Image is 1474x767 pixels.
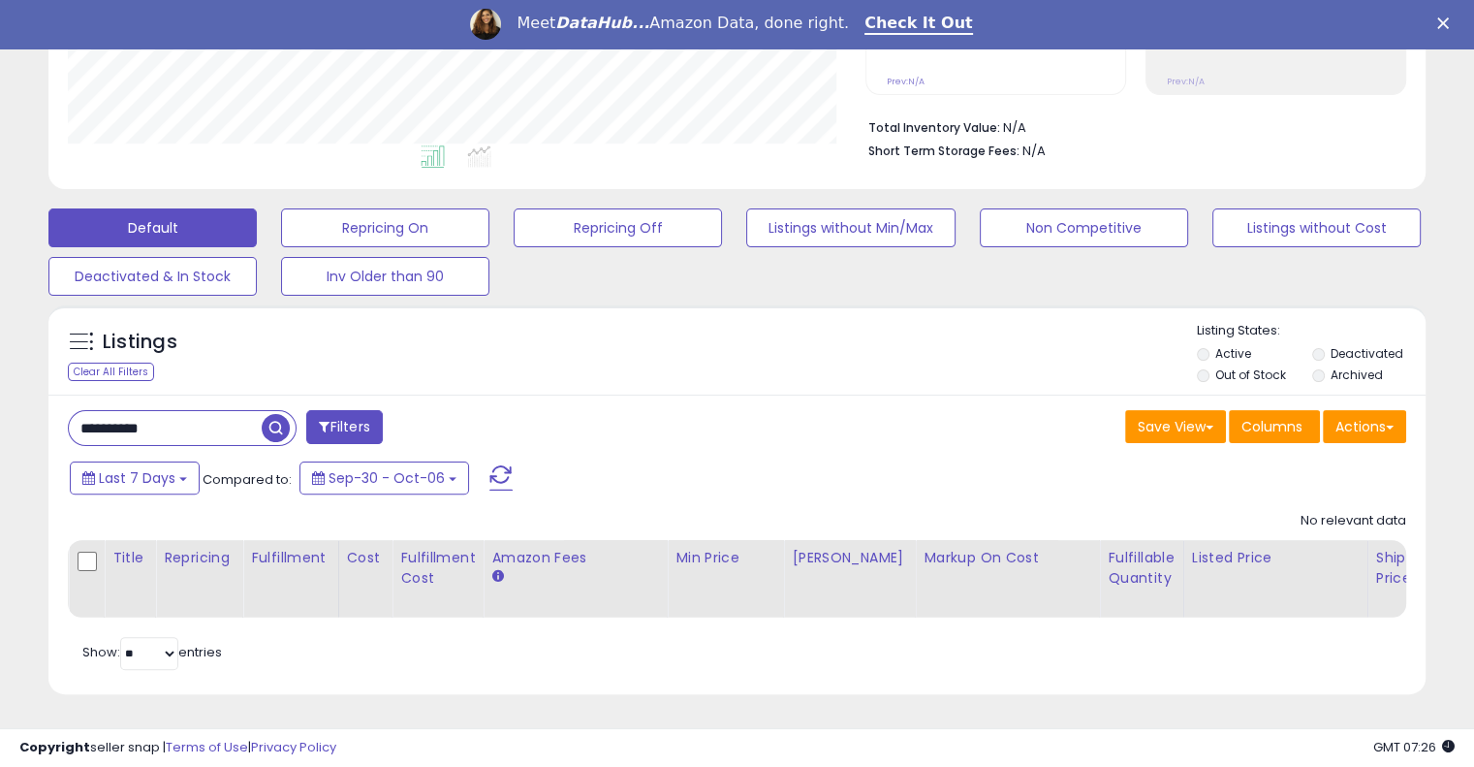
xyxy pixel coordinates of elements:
[164,548,235,568] div: Repricing
[251,548,329,568] div: Fulfillment
[746,208,955,247] button: Listings without Min/Max
[1376,548,1415,589] div: Ship Price
[1212,208,1421,247] button: Listings without Cost
[1215,345,1251,362] label: Active
[82,643,222,661] span: Show: entries
[299,462,469,495] button: Sep-30 - Oct-06
[864,14,973,35] a: Check It Out
[514,208,722,247] button: Repricing Off
[1330,367,1382,383] label: Archived
[1229,410,1320,443] button: Columns
[347,548,385,568] div: Cost
[1108,548,1175,589] div: Fulfillable Quantity
[1437,17,1457,29] div: Close
[517,14,849,33] div: Meet Amazon Data, done right.
[329,468,445,488] span: Sep-30 - Oct-06
[980,208,1188,247] button: Non Competitive
[1241,417,1302,436] span: Columns
[491,548,659,568] div: Amazon Fees
[491,568,503,586] small: Amazon Fees.
[470,9,501,40] img: Profile image for Georgie
[19,739,336,757] div: seller snap | |
[166,738,248,756] a: Terms of Use
[48,208,257,247] button: Default
[70,462,200,495] button: Last 7 Days
[1323,410,1406,443] button: Actions
[1197,322,1426,340] p: Listing States:
[103,329,177,356] h5: Listings
[1301,512,1406,530] div: No relevant data
[48,257,257,296] button: Deactivated & In Stock
[555,14,649,32] i: DataHub...
[1330,345,1402,362] label: Deactivated
[675,548,775,568] div: Min Price
[281,257,489,296] button: Inv Older than 90
[924,548,1091,568] div: Markup on Cost
[251,738,336,756] a: Privacy Policy
[1192,548,1360,568] div: Listed Price
[916,540,1100,618] th: The percentage added to the cost of goods (COGS) that forms the calculator for Min & Max prices.
[68,363,154,381] div: Clear All Filters
[203,470,292,489] span: Compared to:
[112,548,147,568] div: Title
[306,410,382,444] button: Filters
[400,548,475,589] div: Fulfillment Cost
[1215,367,1286,383] label: Out of Stock
[1125,410,1226,443] button: Save View
[792,548,907,568] div: [PERSON_NAME]
[19,738,90,756] strong: Copyright
[281,208,489,247] button: Repricing On
[1373,738,1455,756] span: 2025-10-14 07:26 GMT
[99,468,175,488] span: Last 7 Days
